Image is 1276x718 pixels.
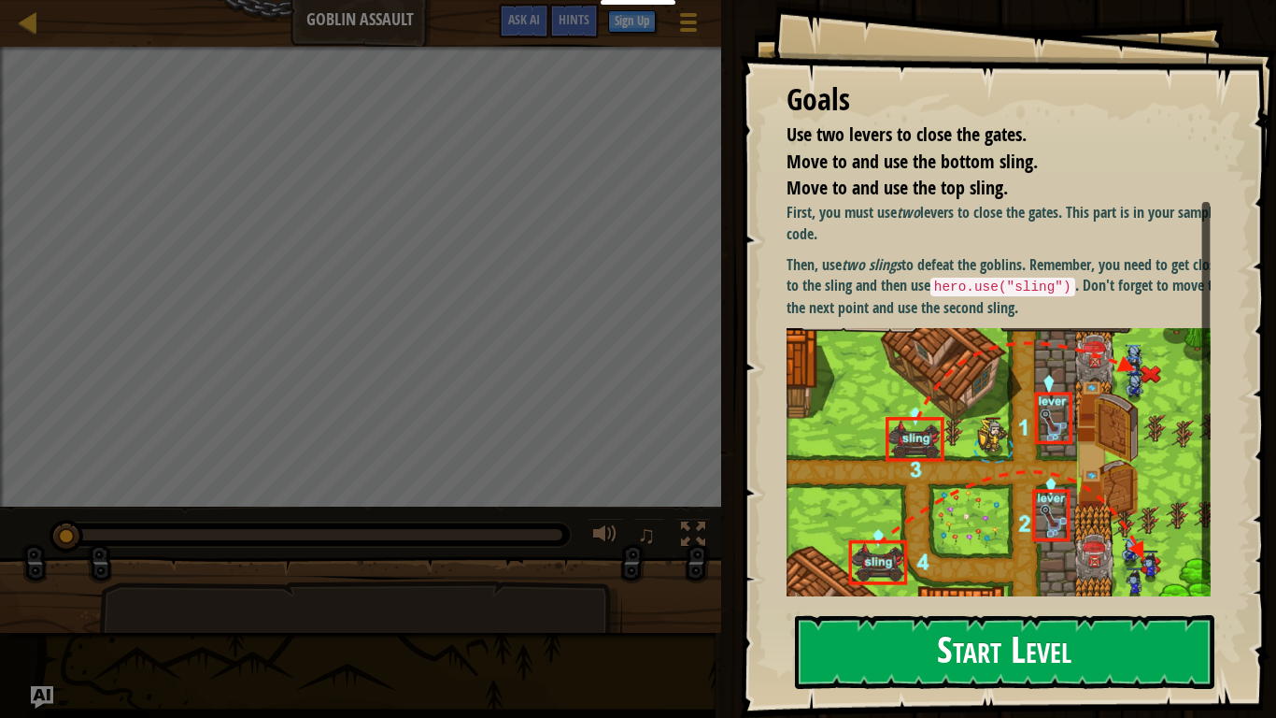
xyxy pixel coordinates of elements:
button: Show game menu [665,4,712,48]
button: Start Level [795,615,1214,689]
span: Move to and use the bottom sling. [787,149,1038,174]
div: Goals [787,79,1211,122]
li: Move to and use the bottom sling. [763,149,1206,176]
p: Then, use to defeat the goblins. Remember, you need to get close to the sling and then use . Don'... [787,254,1225,319]
em: two [897,202,920,223]
img: M7l4d [787,328,1225,599]
button: Sign Up [608,10,656,33]
li: Use two levers to close the gates. [763,122,1206,149]
button: Toggle fullscreen [674,518,712,556]
button: ♫ [633,518,665,556]
button: Adjust volume [587,518,624,556]
span: ♫ [637,521,656,549]
p: First, you must use levers to close the gates. This part is in your sample code. [787,202,1225,245]
code: hero.use("sling") [930,278,1075,296]
li: Move to and use the top sling. [763,175,1206,202]
span: Hints [559,10,589,28]
span: Move to and use the top sling. [787,175,1008,200]
em: two slings [842,254,901,275]
span: Use two levers to close the gates. [787,122,1027,147]
button: Ask AI [499,4,549,38]
button: Ask AI [31,686,53,709]
span: Ask AI [508,10,540,28]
